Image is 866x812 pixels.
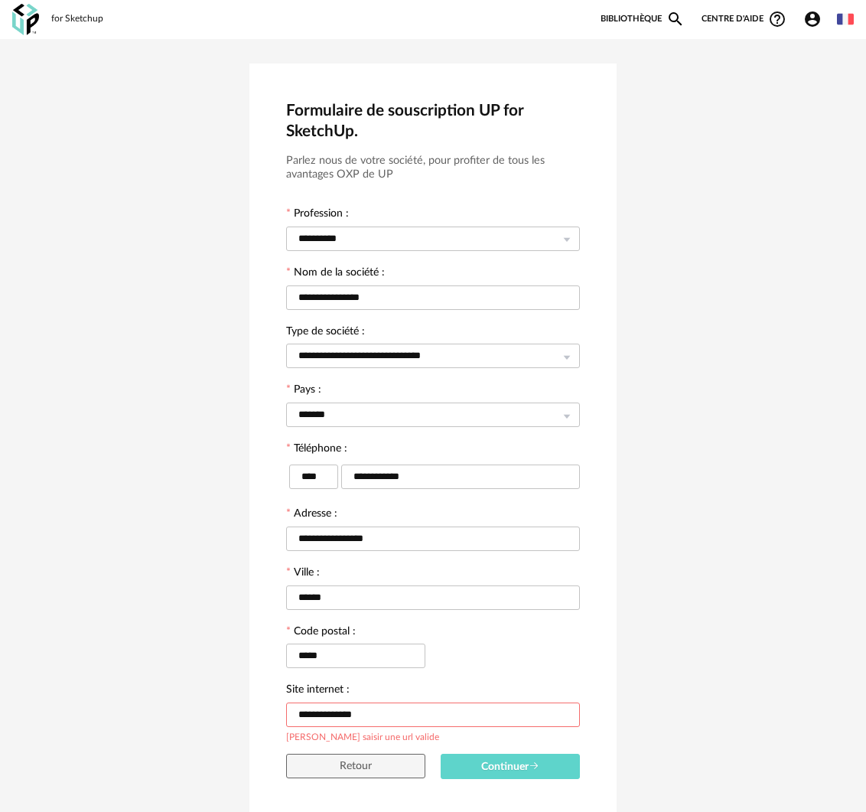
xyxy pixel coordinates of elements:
span: Magnify icon [666,10,685,28]
label: Ville : [286,567,320,581]
img: fr [837,11,854,28]
span: Centre d'aideHelp Circle Outline icon [702,10,786,28]
h3: Parlez nous de votre société, pour profiter de tous les avantages OXP de UP [286,154,580,182]
div: [PERSON_NAME] saisir une url valide [286,729,439,742]
img: OXP [12,4,39,35]
label: Profession : [286,208,349,222]
button: Continuer [441,754,580,779]
h2: Formulaire de souscription UP for SketchUp. [286,100,580,142]
label: Adresse : [286,508,337,522]
label: Pays : [286,384,321,398]
label: Code postal : [286,626,356,640]
span: Help Circle Outline icon [768,10,786,28]
button: Retour [286,754,425,778]
span: Account Circle icon [803,10,829,28]
label: Site internet : [286,684,350,698]
span: Continuer [481,761,539,772]
label: Nom de la société : [286,267,385,281]
span: Retour [340,761,372,771]
label: Type de société : [286,326,365,340]
label: Téléphone : [286,443,347,457]
div: for Sketchup [51,13,103,25]
span: Account Circle icon [803,10,822,28]
a: BibliothèqueMagnify icon [601,10,685,28]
